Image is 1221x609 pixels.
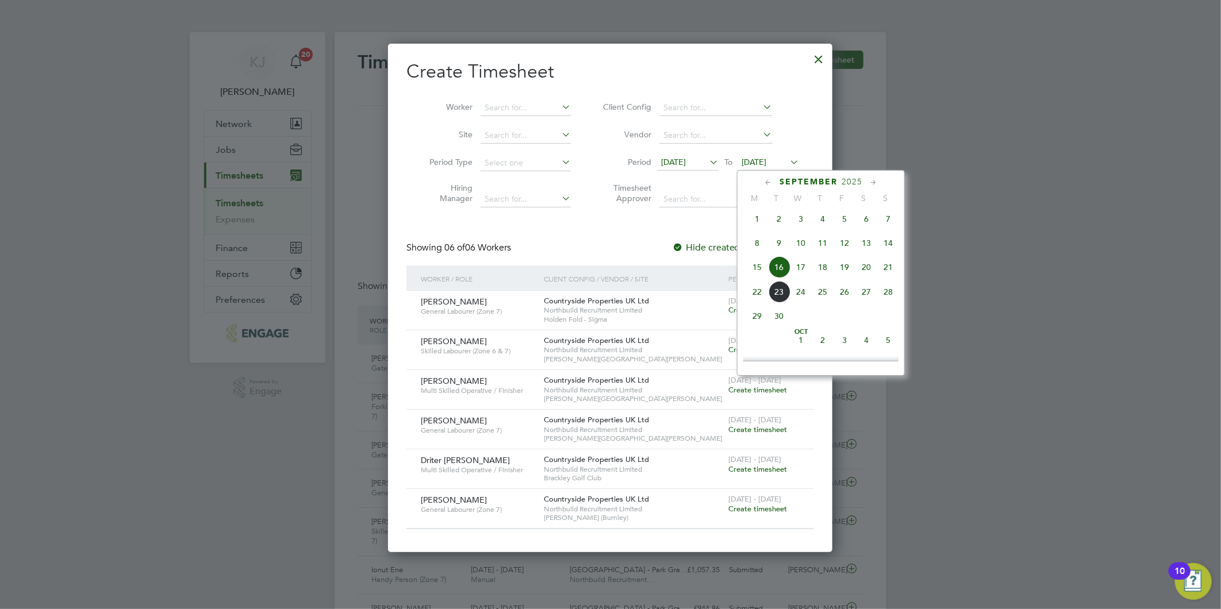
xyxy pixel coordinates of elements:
label: Period Type [421,157,473,167]
span: 16 [768,256,790,278]
span: [DATE] - [DATE] [728,415,781,425]
span: 20 [855,256,877,278]
input: Search for... [659,128,773,144]
span: [PERSON_NAME] [421,296,487,307]
span: General Labourer (Zone 7) [421,505,535,514]
label: Vendor [600,129,651,140]
div: 10 [1174,571,1185,586]
span: Northbuild Recruitment Limited [544,425,723,434]
span: Brackley Golf Club [544,473,723,483]
span: 30 [768,305,790,327]
span: 5 [877,329,899,351]
span: 17 [790,256,812,278]
span: 21 [877,256,899,278]
span: 10 [834,353,855,375]
span: [PERSON_NAME][GEOGRAPHIC_DATA][PERSON_NAME] [544,394,723,403]
span: 11 [812,232,834,254]
span: 19 [834,256,855,278]
span: 5 [834,208,855,230]
span: F [831,193,853,203]
span: T [809,193,831,203]
span: [PERSON_NAME] [421,336,487,346]
span: 3 [790,208,812,230]
div: Client Config / Vendor / Site [541,265,725,292]
span: [DATE] - [DATE] [728,336,781,345]
span: 7 [877,208,899,230]
span: Create timesheet [728,305,787,315]
span: [DATE] - [DATE] [728,454,781,464]
span: S [874,193,896,203]
input: Search for... [481,191,571,207]
span: 8 [790,353,812,375]
div: Worker / Role [418,265,541,292]
span: S [853,193,874,203]
span: 10 [790,232,812,254]
span: W [787,193,809,203]
span: 23 [768,281,790,303]
span: Northbuild Recruitment Limited [544,306,723,315]
span: [DATE] - [DATE] [728,375,781,385]
span: 12 [877,353,899,375]
label: Period [600,157,651,167]
span: 06 of [444,242,465,253]
span: Create timesheet [728,345,787,354]
button: Open Resource Center, 10 new notifications [1175,563,1212,600]
input: Select one [481,155,571,171]
span: General Labourer (Zone 7) [421,426,535,435]
span: 9 [768,232,790,254]
label: Client Config [600,102,651,112]
span: 27 [855,281,877,303]
span: [PERSON_NAME] [421,495,487,505]
input: Search for... [659,100,773,116]
span: 4 [855,329,877,351]
span: 3 [834,329,855,351]
label: Site [421,129,473,140]
label: Hiring Manager [421,183,473,203]
span: Oct [790,329,812,335]
span: 14 [877,232,899,254]
span: To [721,155,736,169]
span: 2 [768,208,790,230]
span: Driter [PERSON_NAME] [421,455,510,465]
span: 22 [746,281,768,303]
span: 18 [812,256,834,278]
span: [DATE] [742,157,767,167]
span: 06 Workers [444,242,511,253]
span: Create timesheet [728,385,787,395]
span: [PERSON_NAME] [421,376,487,386]
span: Create timesheet [728,504,787,514]
span: Northbuild Recruitment Limited [544,465,723,474]
span: 15 [746,256,768,278]
span: 4 [812,208,834,230]
span: 11 [855,353,877,375]
span: Northbuild Recruitment Limited [544,386,723,395]
span: 6 [746,353,768,375]
span: T [765,193,787,203]
span: 7 [768,353,790,375]
span: Create timesheet [728,464,787,474]
span: 13 [855,232,877,254]
span: Countryside Properties UK Ltd [544,336,649,345]
input: Search for... [659,191,773,207]
span: Countryside Properties UK Ltd [544,454,649,464]
span: Countryside Properties UK Ltd [544,296,649,306]
span: [PERSON_NAME][GEOGRAPHIC_DATA][PERSON_NAME] [544,434,723,443]
span: Northbuild Recruitment Limited [544,504,723,514]
label: Timesheet Approver [600,183,651,203]
span: 12 [834,232,855,254]
input: Search for... [481,128,571,144]
span: Multi Skilled Operative / Finisher [421,386,535,395]
span: 8 [746,232,768,254]
span: 28 [877,281,899,303]
span: [DATE] [661,157,686,167]
div: Showing [406,242,513,254]
span: Countryside Properties UK Ltd [544,415,649,425]
span: Skilled Labourer (Zone 6 & 7) [421,346,535,356]
span: 2 [812,329,834,351]
span: Create timesheet [728,425,787,434]
span: Countryside Properties UK Ltd [544,494,649,504]
h2: Create Timesheet [406,60,814,84]
label: Worker [421,102,473,112]
span: 6 [855,208,877,230]
span: M [743,193,765,203]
